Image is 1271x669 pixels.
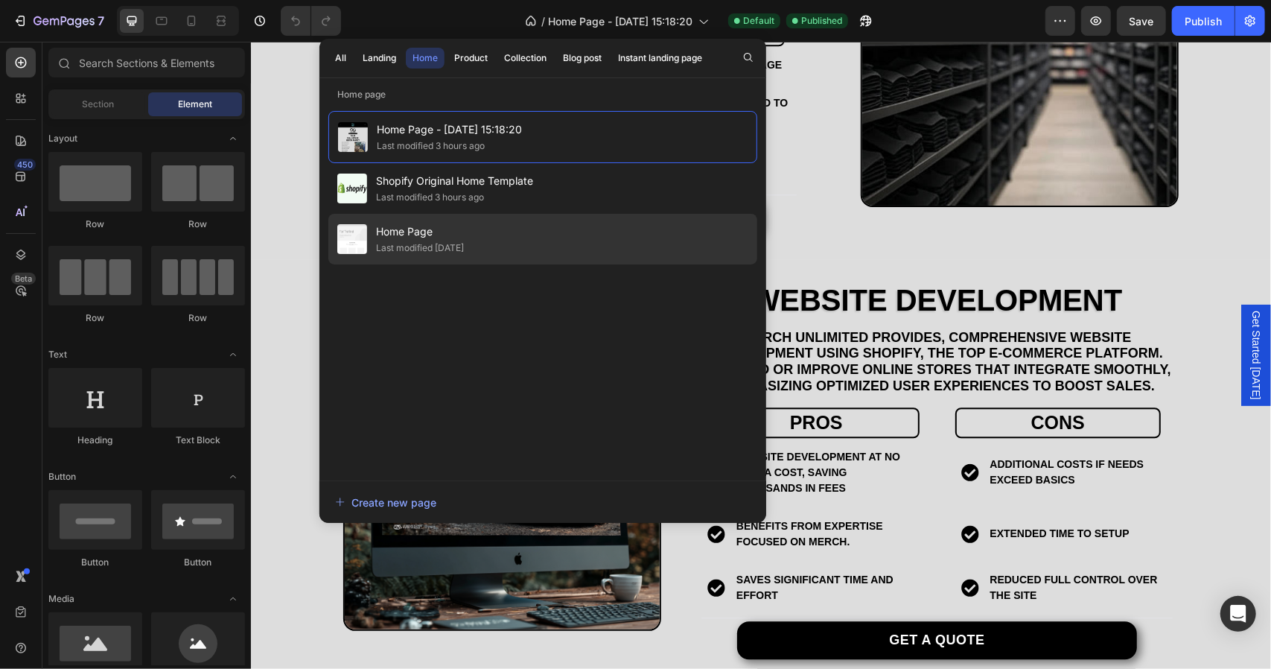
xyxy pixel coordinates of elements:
[48,556,142,569] div: Button
[739,484,879,500] p: extended time to setup
[221,587,245,611] span: Toggle open
[1117,6,1166,36] button: Save
[739,530,914,562] p: reduced full control over the site
[48,311,142,325] div: Row
[618,51,702,65] div: Instant landing page
[14,159,36,171] div: 450
[334,487,751,517] button: Create new page
[541,13,545,29] span: /
[454,51,488,65] div: Product
[335,495,436,510] div: Create new page
[998,269,1013,358] span: Get Started [DATE]
[485,408,660,454] p: website development at no extra cost, saving thousands in fees
[1220,596,1256,632] div: Open Intercom Messenger
[450,242,922,275] h2: Website Development
[363,51,396,65] div: Landing
[98,12,104,30] p: 7
[743,14,774,28] span: Default
[151,434,245,447] div: Text Block
[556,48,608,69] button: Blog post
[707,369,908,393] p: cons
[376,223,464,241] span: Home Page
[83,98,115,111] span: Section
[109,54,284,85] p: Seamless integration with your Shopify
[1185,13,1222,29] div: Publish
[262,165,357,186] p: Get a quote
[48,348,67,361] span: Text
[251,42,1271,669] iframe: Design area
[486,580,886,618] a: Get a quote
[363,54,538,85] p: volume spikes could lead to minor delays in shipping
[48,48,245,77] input: Search Sections & Elements
[178,98,212,111] span: Element
[151,311,245,325] div: Row
[801,14,842,28] span: Published
[1130,15,1154,28] span: Save
[92,270,411,589] img: gempages_547487054036992825-6a4e5313-d30b-4d3d-9f93-72c797618ecf.png
[48,132,77,145] span: Layout
[485,530,660,562] p: Saves significant time and effort
[638,589,733,609] p: Get a quote
[447,48,494,69] button: Product
[376,190,484,205] div: Last modified 3 hours ago
[363,16,532,31] p: Potential fees for Storage
[11,273,36,285] div: Beta
[48,592,74,606] span: Media
[221,127,245,150] span: Toggle open
[376,241,464,256] div: Last modified [DATE]
[548,13,692,29] span: Home Page - [DATE] 15:18:20
[48,470,76,483] span: Button
[363,107,538,139] p: Relies on inventory management
[412,51,438,65] div: Home
[151,218,245,231] div: Row
[109,16,270,31] p: Competitive shipping rates
[406,48,445,69] button: Home
[335,51,346,65] div: All
[377,139,485,153] div: Last modified 3 hours ago
[611,48,709,69] button: Instant landing page
[319,87,766,102] p: Home page
[485,477,660,508] p: Benefits from expertise focused on merch.
[110,156,510,194] a: Get a quote
[376,172,533,190] span: Shopify Original Home Template
[221,343,245,367] span: Toggle open
[377,121,522,139] span: Home Page - [DATE] 15:18:20
[151,556,245,569] div: Button
[465,369,666,393] p: pros
[356,48,403,69] button: Landing
[1172,6,1235,36] button: Publish
[452,288,920,352] p: Merch Unlimited provides, comprehensive website development using Shopify, the top e-commerce pla...
[48,434,142,447] div: Heading
[48,218,142,231] div: Row
[563,51,602,65] div: Blog post
[504,51,547,65] div: Collection
[221,465,245,489] span: Toggle open
[109,107,284,139] p: Easily scales for giveaways & events
[281,6,341,36] div: Undo/Redo
[497,48,553,69] button: Collection
[739,415,914,446] p: additional costs if needs exceed basics
[6,6,111,36] button: 7
[328,48,353,69] button: All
